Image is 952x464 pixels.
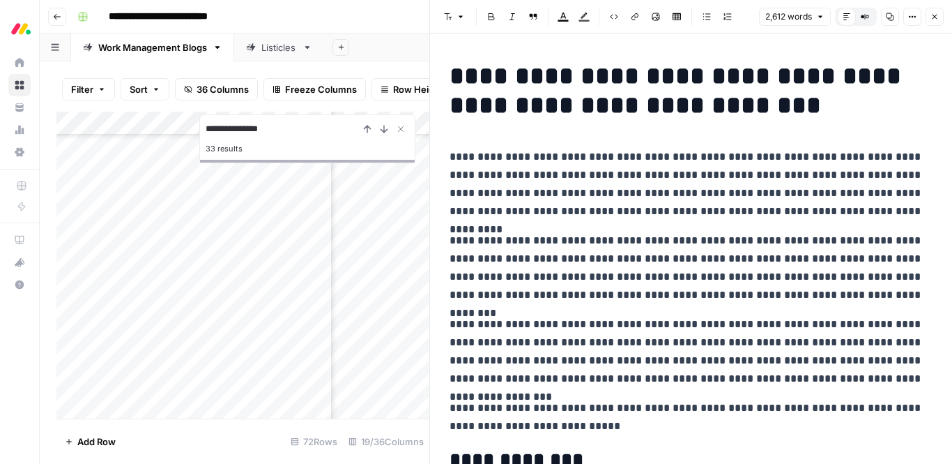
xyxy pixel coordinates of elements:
div: 72 Rows [285,431,343,453]
span: Row Height [393,82,443,96]
a: Listicles [234,33,324,61]
span: Filter [71,82,93,96]
span: Freeze Columns [285,82,357,96]
div: Listicles [261,40,297,54]
button: 2,612 words [759,8,831,26]
button: Freeze Columns [263,78,366,100]
button: Previous Result [359,121,376,137]
button: Sort [121,78,169,100]
button: 36 Columns [175,78,258,100]
a: Browse [8,74,31,96]
span: 36 Columns [197,82,249,96]
button: Close Search [392,121,409,137]
button: Next Result [376,121,392,137]
div: Work Management Blogs [98,40,207,54]
div: 33 results [206,140,409,157]
span: 2,612 words [765,10,812,23]
a: Usage [8,119,31,141]
button: Row Height [371,78,452,100]
div: What's new? [9,252,30,273]
a: AirOps Academy [8,229,31,251]
a: Your Data [8,96,31,119]
button: Filter [62,78,115,100]
a: Home [8,52,31,74]
button: What's new? [8,251,31,274]
div: 19/36 Columns [343,431,429,453]
a: Work Management Blogs [71,33,234,61]
button: Help + Support [8,274,31,296]
img: Monday.com Logo [8,16,33,41]
button: Add Row [56,431,124,453]
span: Sort [130,82,148,96]
a: Settings [8,141,31,163]
button: Workspace: Monday.com [8,11,31,46]
span: Add Row [77,435,116,449]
